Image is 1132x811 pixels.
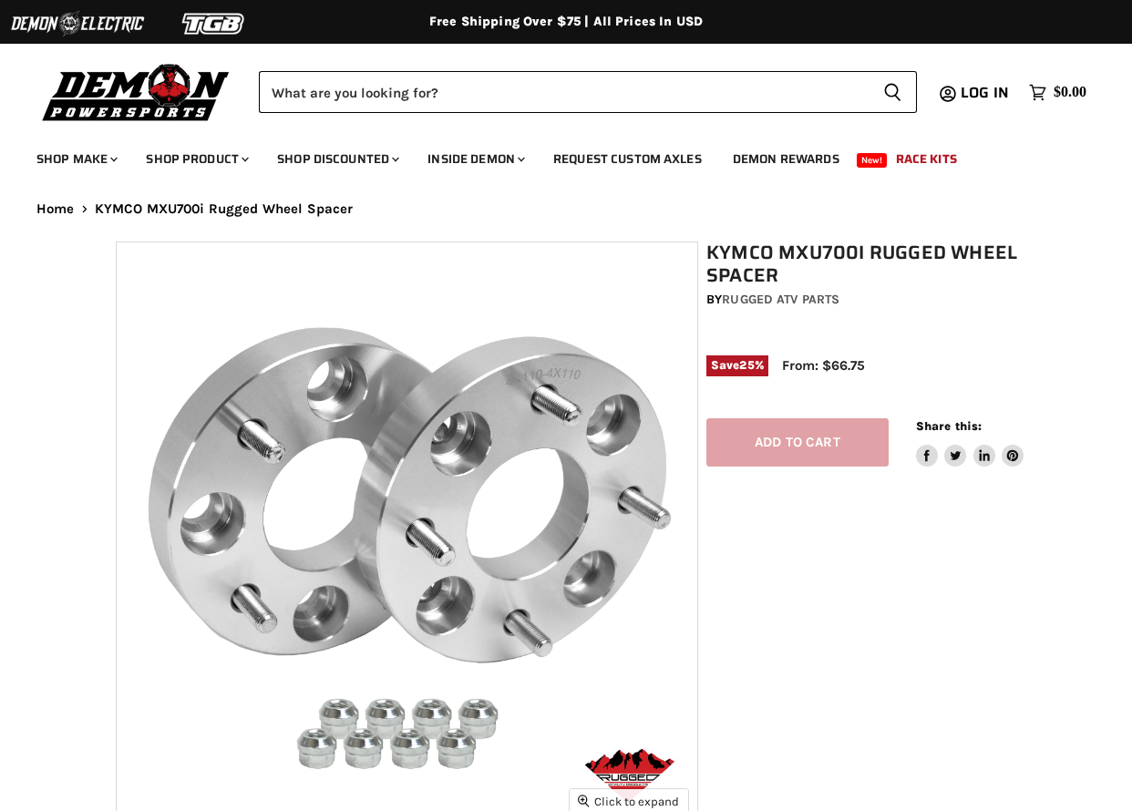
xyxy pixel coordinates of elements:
[36,201,75,217] a: Home
[9,6,146,41] img: Demon Electric Logo 2
[782,357,865,374] span: From: $66.75
[146,6,283,41] img: TGB Logo 2
[132,140,260,178] a: Shop Product
[706,241,1024,287] h1: KYMCO MXU700i Rugged Wheel Spacer
[578,795,679,808] span: Click to expand
[916,418,1024,467] aside: Share this:
[95,201,354,217] span: KYMCO MXU700i Rugged Wheel Spacer
[916,419,982,433] span: Share this:
[263,140,410,178] a: Shop Discounted
[869,71,917,113] button: Search
[23,140,129,178] a: Shop Make
[1054,84,1086,101] span: $0.00
[1020,79,1096,106] a: $0.00
[259,71,917,113] form: Product
[857,153,888,168] span: New!
[882,140,971,178] a: Race Kits
[259,71,869,113] input: Search
[719,140,853,178] a: Demon Rewards
[952,85,1020,101] a: Log in
[722,292,839,307] a: Rugged ATV Parts
[706,355,768,375] span: Save %
[961,81,1009,104] span: Log in
[414,140,536,178] a: Inside Demon
[739,358,754,372] span: 25
[36,59,236,124] img: Demon Powersports
[23,133,1082,178] ul: Main menu
[540,140,715,178] a: Request Custom Axles
[706,290,1024,310] div: by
